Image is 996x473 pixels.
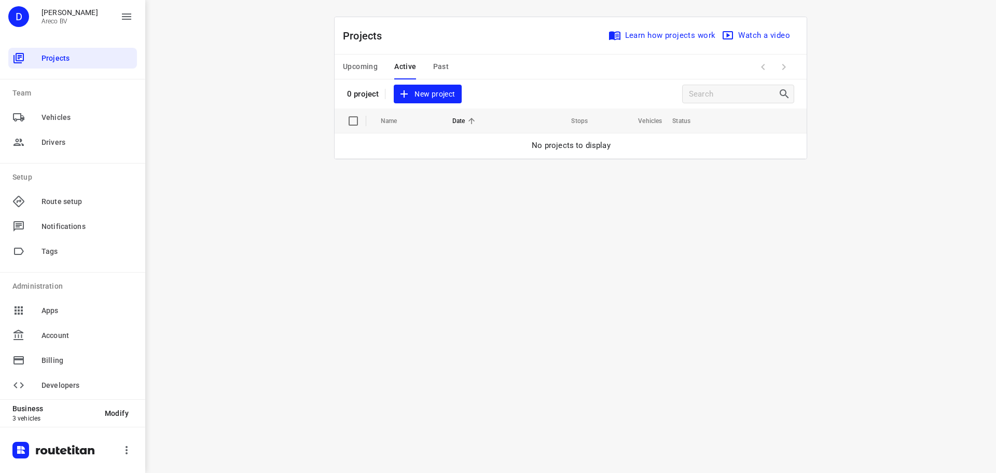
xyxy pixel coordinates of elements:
[343,28,391,44] p: Projects
[672,115,704,127] span: Status
[12,172,137,183] p: Setup
[452,115,479,127] span: Date
[41,137,133,148] span: Drivers
[41,196,133,207] span: Route setup
[394,60,416,73] span: Active
[41,305,133,316] span: Apps
[773,57,794,77] span: Next Page
[558,115,588,127] span: Stops
[41,53,133,64] span: Projects
[41,18,98,25] p: Areco BV
[12,281,137,292] p: Administration
[400,88,455,101] span: New project
[41,380,133,391] span: Developers
[778,88,794,100] div: Search
[381,115,411,127] span: Name
[96,404,137,423] button: Modify
[433,60,449,73] span: Past
[8,325,137,346] div: Account
[12,415,96,422] p: 3 vehicles
[41,246,133,257] span: Tags
[8,132,137,153] div: Drivers
[689,86,778,102] input: Search projects
[343,60,378,73] span: Upcoming
[8,241,137,262] div: Tags
[753,57,773,77] span: Previous Page
[41,221,133,232] span: Notifications
[105,409,129,417] span: Modify
[8,6,29,27] div: D
[8,350,137,371] div: Billing
[12,404,96,413] p: Business
[8,191,137,212] div: Route setup
[8,216,137,237] div: Notifications
[41,330,133,341] span: Account
[394,85,461,104] button: New project
[8,107,137,128] div: Vehicles
[41,355,133,366] span: Billing
[8,300,137,321] div: Apps
[625,115,662,127] span: Vehicles
[41,112,133,123] span: Vehicles
[8,375,137,396] div: Developers
[8,48,137,69] div: Projects
[41,8,98,17] p: Didier Evrard
[347,89,379,99] p: 0 project
[12,88,137,99] p: Team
